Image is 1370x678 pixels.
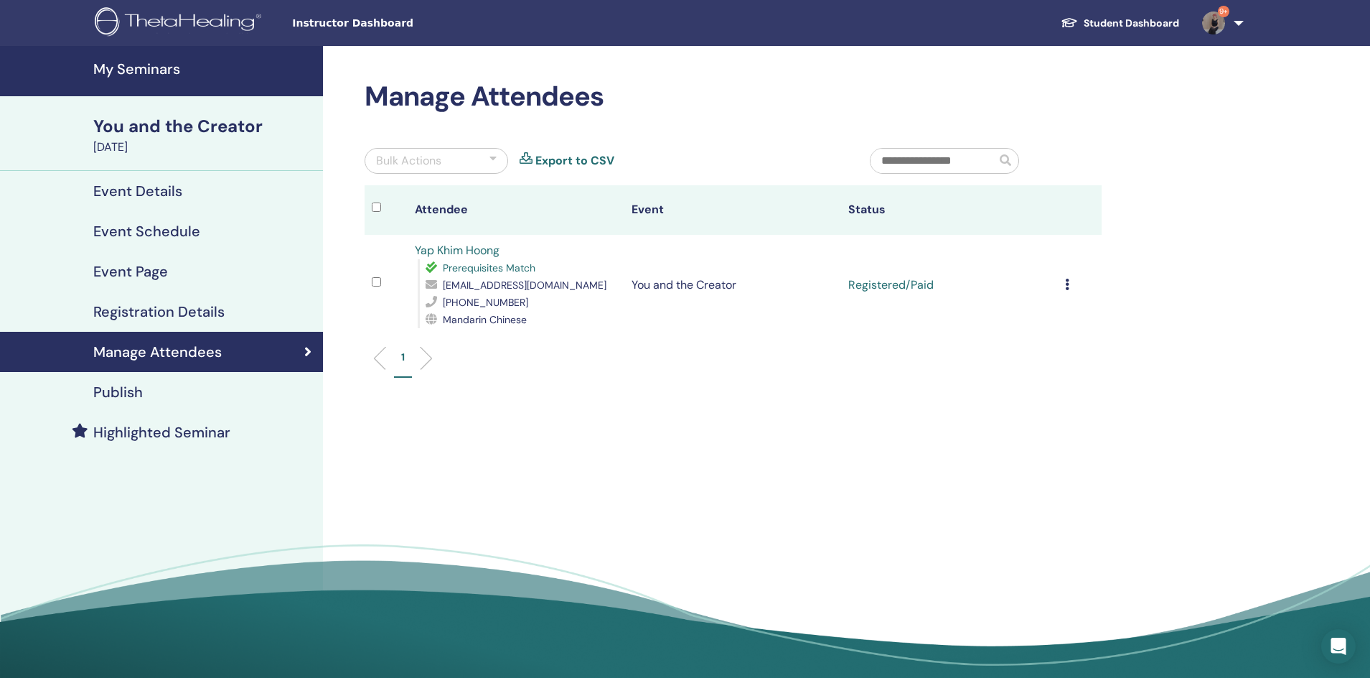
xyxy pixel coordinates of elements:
[415,243,499,258] a: Yap Khim Hoong
[1321,629,1356,664] div: Open Intercom Messenger
[376,152,441,169] div: Bulk Actions
[85,114,323,156] a: You and the Creator[DATE]
[443,279,606,292] span: [EMAIL_ADDRESS][DOMAIN_NAME]
[1049,10,1191,37] a: Student Dashboard
[841,185,1058,235] th: Status
[93,343,222,361] h4: Manage Attendees
[443,261,535,274] span: Prerequisites Match
[443,313,527,326] span: Mandarin Chinese
[401,350,405,365] p: 1
[1061,17,1078,29] img: graduation-cap-white.svg
[93,303,225,320] h4: Registration Details
[93,384,143,401] h4: Publish
[95,7,266,40] img: logo.png
[624,235,841,335] td: You and the Creator
[93,114,314,139] div: You and the Creator
[535,152,614,169] a: Export to CSV
[1202,11,1225,34] img: default.jpg
[93,223,200,240] h4: Event Schedule
[292,16,507,31] span: Instructor Dashboard
[443,296,528,309] span: [PHONE_NUMBER]
[93,60,314,78] h4: My Seminars
[93,182,182,200] h4: Event Details
[93,424,230,441] h4: Highlighted Seminar
[93,263,168,280] h4: Event Page
[93,139,314,156] div: [DATE]
[624,185,841,235] th: Event
[365,80,1102,113] h2: Manage Attendees
[1218,6,1229,17] span: 9+
[408,185,624,235] th: Attendee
